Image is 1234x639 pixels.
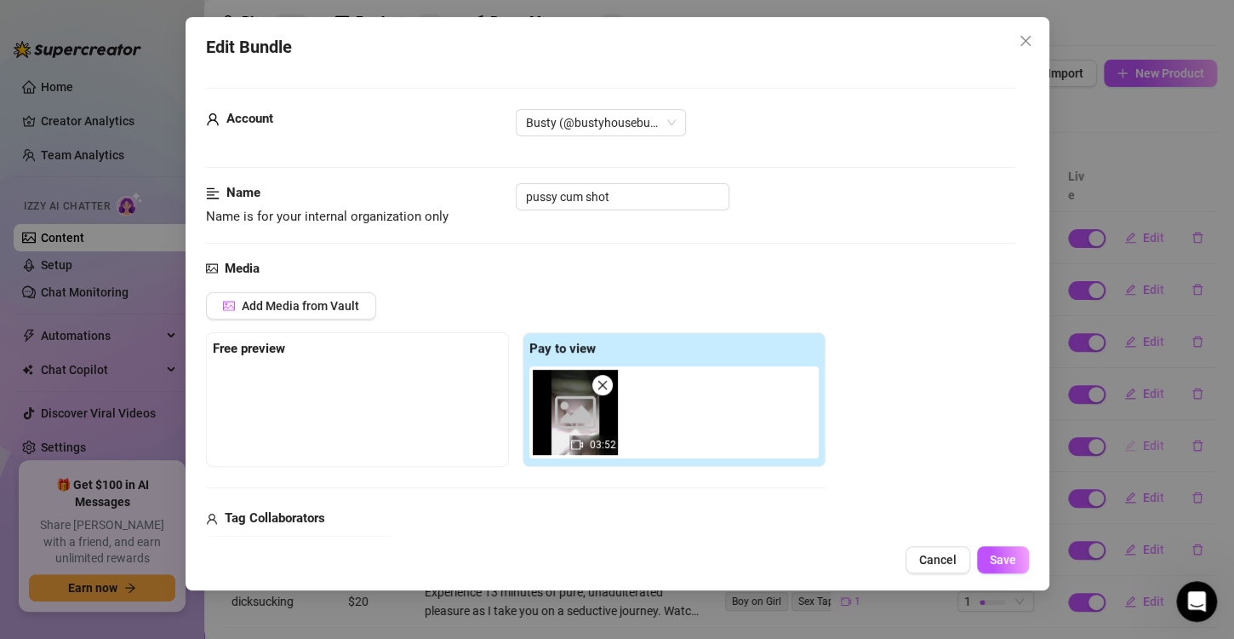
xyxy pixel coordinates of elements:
[1012,27,1039,55] button: Close
[571,439,583,451] span: video-camera
[226,185,260,200] strong: Name
[206,209,448,224] span: Name is for your internal organization only
[526,110,676,135] span: Busty (@bustyhousebunny)
[1012,34,1039,48] span: Close
[597,379,608,391] span: close
[206,292,376,319] button: Add Media from Vault
[906,546,970,573] button: Cancel
[516,183,729,210] input: Enter a name
[223,300,235,312] span: picture
[590,439,616,451] span: 03:52
[990,553,1016,567] span: Save
[225,261,260,276] strong: Media
[213,341,285,356] strong: Free preview
[206,509,218,529] span: user
[225,510,325,526] strong: Tag Collaborators
[533,370,618,455] div: 03:52
[206,183,220,204] span: align-left
[206,109,220,130] span: user
[1176,581,1217,622] iframe: Intercom live chat
[242,299,359,313] span: Add Media from Vault
[206,259,218,279] span: picture
[226,111,273,126] strong: Account
[977,546,1029,573] button: Save
[529,341,596,356] strong: Pay to view
[206,34,292,60] span: Edit Bundle
[1019,34,1032,48] span: close
[919,553,957,567] span: Cancel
